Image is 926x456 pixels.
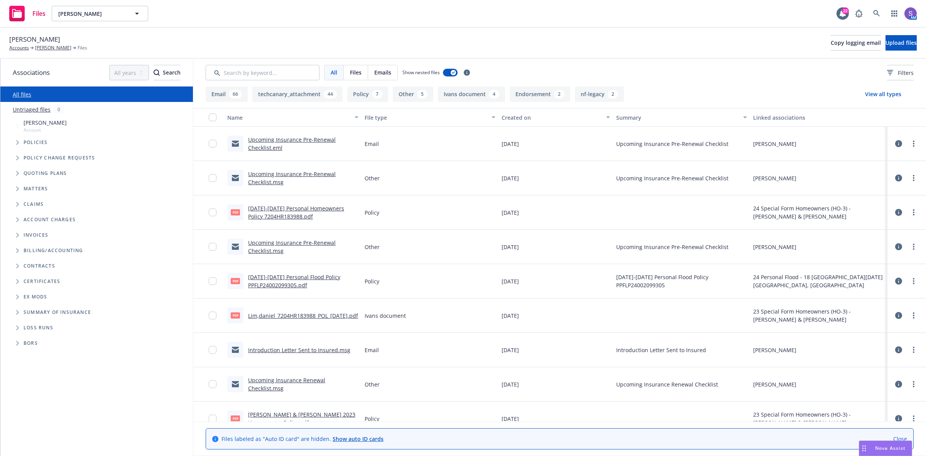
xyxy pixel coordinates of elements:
input: Toggle Row Selected [209,346,216,354]
span: Upcoming Insurance Renewal Checklist [616,380,718,388]
span: Quoting plans [24,171,67,176]
span: Introduction Letter Sent to Insured [616,346,706,354]
input: Toggle Row Selected [209,243,216,251]
div: [PERSON_NAME] [753,346,796,354]
a: more [909,173,918,183]
a: Show auto ID cards [333,435,384,442]
span: Copy logging email [831,39,881,46]
a: more [909,311,918,320]
span: Matters [24,186,48,191]
span: Loss Runs [24,325,53,330]
a: Upcoming Insurance Pre-Renewal Checklist.eml [248,136,336,151]
div: 24 Personal Flood - 18 [GEOGRAPHIC_DATA][DATE] [GEOGRAPHIC_DATA], [GEOGRAPHIC_DATA] [753,273,884,289]
a: [DATE]-[DATE] Personal Homeowners Policy 7204HR183988.pdf [248,205,344,220]
button: nf-legacy [575,86,624,102]
span: Other [365,243,380,251]
a: Upcoming Insurance Renewal Checklist.msg [248,376,325,392]
div: 5 [417,90,428,98]
a: more [909,276,918,286]
span: Filters [898,69,914,77]
div: 2 [554,90,564,98]
span: pdf [231,278,240,284]
input: Search by keyword... [206,65,319,80]
span: Show nested files [402,69,440,76]
input: Toggle Row Selected [209,174,216,182]
span: Invoices [24,233,49,237]
span: [DATE] [502,415,519,423]
span: Policy [365,415,379,423]
span: Upcoming Insurance Pre-Renewal Checklist [616,140,728,148]
div: [PERSON_NAME] [753,174,796,182]
span: [DATE] [502,174,519,182]
button: SearchSearch [154,65,181,80]
div: 44 [324,90,337,98]
span: Email [365,346,379,354]
button: Email [206,86,248,102]
button: Summary [613,108,750,127]
input: Toggle Row Selected [209,140,216,147]
span: [PERSON_NAME] [9,34,60,44]
a: more [909,414,918,423]
span: [DATE] [502,277,519,285]
div: 23 Special Form Homeowners (HO-3) - [PERSON_NAME] & [PERSON_NAME] [753,410,884,427]
div: Linked associations [753,114,884,122]
div: Search [154,65,181,80]
span: [DATE] [502,312,519,320]
a: All files [13,91,31,98]
button: Linked associations [750,108,887,127]
div: [PERSON_NAME] [753,243,796,251]
input: Toggle Row Selected [209,415,216,422]
span: Billing/Accounting [24,248,83,253]
div: 2 [608,90,618,98]
span: Filters [887,69,914,77]
span: Account charges [24,217,76,222]
a: [PERSON_NAME] [35,44,71,51]
input: Select all [209,114,216,121]
a: Search [869,6,884,21]
a: Files [6,3,49,24]
span: [DATE] [502,243,519,251]
button: Name [224,108,362,127]
button: Policy [347,86,388,102]
a: Introduction Letter Sent to Insured.msg [248,346,350,354]
span: Other [365,380,380,388]
div: [PERSON_NAME] [753,140,796,148]
span: [DATE] [502,209,519,217]
a: [DATE]-[DATE] Personal Flood Policy PPFLP24002099305.pdf [248,273,340,289]
span: Files [350,68,362,76]
input: Toggle Row Selected [209,209,216,216]
span: Upcoming Insurance Pre-Renewal Checklist [616,174,728,182]
div: Tree Example [0,117,193,243]
div: Folder Tree Example [0,243,193,351]
div: File type [365,114,487,122]
a: Close [893,435,907,443]
a: more [909,139,918,148]
span: Policy change requests [24,156,95,160]
button: Copy logging email [831,35,881,51]
span: Ex Mods [24,295,47,299]
a: Upcoming Insurance Pre-Renewal Checklist.msg [248,170,336,186]
a: more [909,208,918,217]
img: photo [904,7,917,20]
button: [PERSON_NAME] [52,6,148,21]
span: Summary of insurance [24,310,91,315]
div: 4 [489,90,499,98]
a: more [909,380,918,389]
span: Policy [365,209,379,217]
svg: Search [154,70,160,76]
a: Lim,daniel_7204HR183988_POL_[DATE].pdf [248,312,358,319]
a: more [909,242,918,251]
span: Files labeled as "Auto ID card" are hidden. [221,435,384,443]
a: Accounts [9,44,29,51]
span: Upcoming Insurance Pre-Renewal Checklist [616,243,728,251]
span: BORs [24,341,38,346]
input: Toggle Row Selected [209,277,216,285]
span: All [331,68,337,76]
span: Associations [13,68,50,78]
span: Account [24,127,67,133]
span: [PERSON_NAME] [58,10,125,18]
span: Contracts [24,264,55,268]
button: Endorsement [510,86,570,102]
button: Filters [887,65,914,80]
span: Claims [24,202,44,207]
